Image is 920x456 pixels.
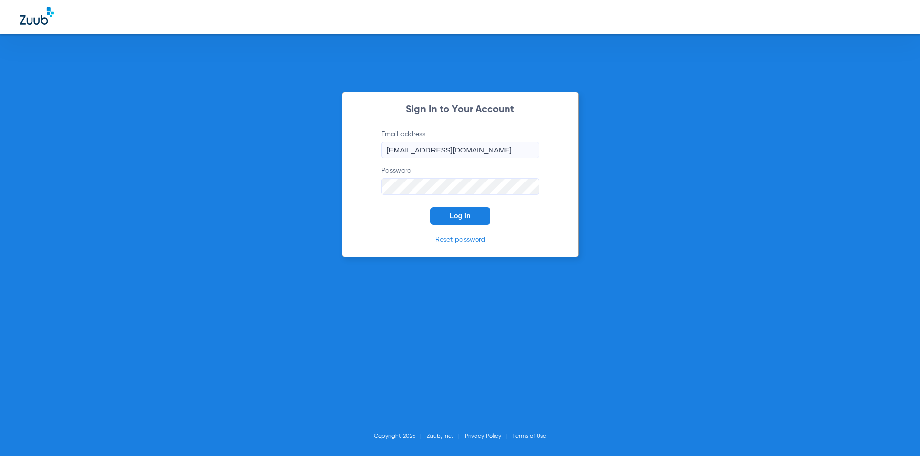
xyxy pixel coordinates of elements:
[430,207,490,225] button: Log In
[20,7,54,25] img: Zuub Logo
[512,433,546,439] a: Terms of Use
[465,433,501,439] a: Privacy Policy
[427,431,465,441] li: Zuub, Inc.
[450,212,471,220] span: Log In
[381,166,539,195] label: Password
[871,409,920,456] iframe: Chat Widget
[435,236,485,243] a: Reset password
[381,142,539,158] input: Email address
[381,129,539,158] label: Email address
[367,105,554,115] h2: Sign In to Your Account
[381,178,539,195] input: Password
[374,431,427,441] li: Copyright 2025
